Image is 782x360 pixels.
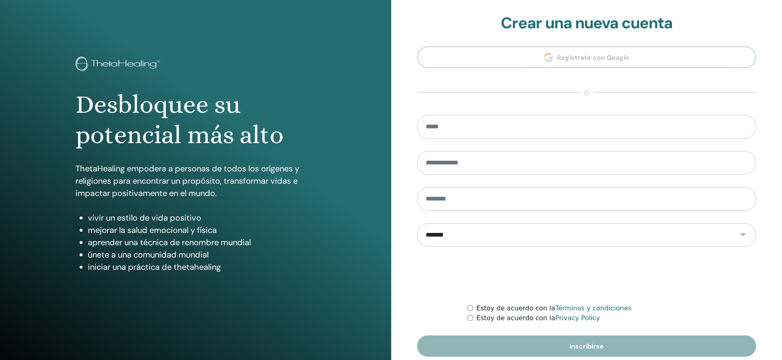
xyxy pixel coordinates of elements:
li: únete a una comunidad mundial [88,248,316,261]
h2: Crear una nueva cuenta [417,14,757,33]
h1: Desbloquee su potencial más alto [76,89,316,150]
li: vivir un estilo de vida positivo [88,212,316,224]
label: Estoy de acuerdo con la [476,303,631,313]
a: Términos y condiciones [555,304,632,312]
li: iniciar una práctica de thetahealing [88,261,316,273]
li: aprender una técnica de renombre mundial [88,236,316,248]
span: o [580,88,593,98]
iframe: reCAPTCHA [524,259,649,291]
a: Privacy Policy [555,314,600,322]
p: ThetaHealing empodera a personas de todos los orígenes y religiones para encontrar un propósito, ... [76,162,316,199]
li: mejorar la salud emocional y física [88,224,316,236]
label: Estoy de acuerdo con la [476,313,600,323]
